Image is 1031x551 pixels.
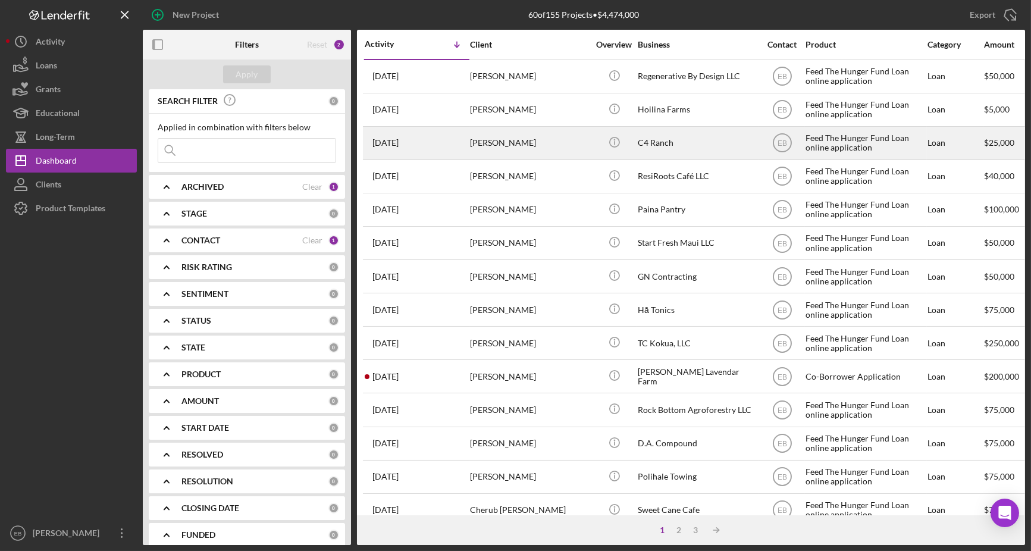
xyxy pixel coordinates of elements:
time: 2025-07-03 00:50 [372,238,399,248]
div: $50,000 [984,227,1029,259]
div: Loan [927,294,983,325]
div: $75,000 [984,394,1029,425]
div: Dashboard [36,149,77,176]
div: $100,000 [984,194,1029,226]
div: $200,000 [984,361,1029,392]
div: 0 [328,503,339,514]
div: [PERSON_NAME] [470,161,589,192]
div: 0 [328,262,339,273]
div: Open Intercom Messenger [991,499,1019,527]
b: PRODUCT [181,370,221,379]
div: Activity [365,39,417,49]
div: Hā Tonics [638,294,757,325]
div: Co-Borrower Application [806,361,925,392]
div: 3 [688,525,704,535]
div: Hoilina Farms [638,94,757,126]
time: 2025-08-02 23:13 [372,138,399,148]
div: $5,000 [984,94,1029,126]
div: 1 [328,235,339,246]
div: Feed The Hunger Fund Loan online application [806,161,925,192]
div: 0 [328,96,339,107]
div: Loan [927,194,983,226]
div: Polihale Towing [638,461,757,493]
div: Paina Pantry [638,194,757,226]
div: 0 [328,422,339,433]
div: 0 [328,369,339,380]
div: 0 [328,396,339,406]
div: Sweet Cane Cafe [638,494,757,526]
div: [PERSON_NAME] [470,294,589,325]
div: Product [806,40,925,49]
time: 2025-05-14 19:28 [372,472,399,481]
b: SEARCH FILTER [158,96,218,106]
text: EB [777,406,786,415]
div: Feed The Hunger Fund Loan online application [806,61,925,92]
b: RESOLVED [181,450,223,459]
div: Apply [236,65,258,83]
div: $50,000 [984,61,1029,92]
div: Loan [927,94,983,126]
div: $50,000 [984,261,1029,292]
div: 0 [328,315,339,326]
button: Grants [6,77,137,101]
div: 1 [654,525,671,535]
a: Educational [6,101,137,125]
div: 2 [333,39,345,51]
b: RISK RATING [181,262,232,272]
text: EB [777,306,786,314]
div: Reset [307,40,327,49]
div: Loan [927,494,983,526]
div: 0 [328,476,339,487]
div: Business [638,40,757,49]
div: Loans [36,54,57,80]
div: [PERSON_NAME] [470,127,589,159]
div: Loan [927,428,983,459]
div: Feed The Hunger Fund Loan online application [806,227,925,259]
div: ResiRoots Café LLC [638,161,757,192]
div: $25,000 [984,127,1029,159]
text: EB [777,273,786,281]
text: EB [14,530,22,537]
time: 2025-08-08 23:56 [372,71,399,81]
a: Clients [6,173,137,196]
div: Feed The Hunger Fund Loan online application [806,261,925,292]
div: Loan [927,261,983,292]
text: EB [777,372,786,381]
div: Feed The Hunger Fund Loan online application [806,494,925,526]
div: Feed The Hunger Fund Loan online application [806,194,925,226]
div: Feed The Hunger Fund Loan online application [806,127,925,159]
div: Start Fresh Maui LLC [638,227,757,259]
div: Cherub [PERSON_NAME] [470,494,589,526]
b: CONTACT [181,236,220,245]
time: 2025-07-16 23:35 [372,205,399,214]
div: Feed The Hunger Fund Loan online application [806,94,925,126]
button: Loans [6,54,137,77]
text: EB [777,206,786,214]
div: Loan [927,227,983,259]
button: Activity [6,30,137,54]
b: Filters [235,40,259,49]
time: 2025-06-16 20:57 [372,339,399,348]
button: Product Templates [6,196,137,220]
time: 2025-05-14 01:40 [372,505,399,515]
div: Feed The Hunger Fund Loan online application [806,294,925,325]
button: Export [958,3,1025,27]
a: Long-Term [6,125,137,149]
div: Regenerative By Design LLC [638,61,757,92]
div: Product Templates [36,196,105,223]
div: Export [970,3,995,27]
div: Contact [760,40,804,49]
time: 2025-08-07 17:29 [372,105,399,114]
text: EB [777,73,786,81]
div: [PERSON_NAME] [470,94,589,126]
text: EB [777,139,786,148]
text: EB [777,106,786,114]
div: Feed The Hunger Fund Loan online application [806,461,925,493]
b: ARCHIVED [181,182,224,192]
div: $75,000 [984,428,1029,459]
div: [PERSON_NAME] [470,227,589,259]
div: [PERSON_NAME] [470,361,589,392]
